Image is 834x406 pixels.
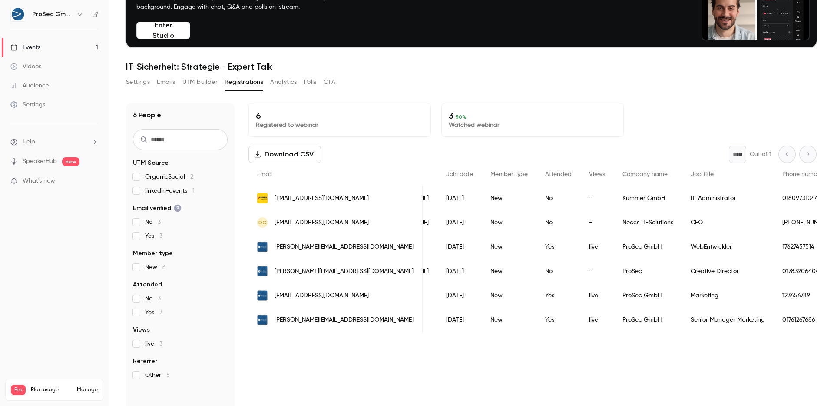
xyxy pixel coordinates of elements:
li: help-dropdown-opener [10,137,98,146]
span: Attended [133,280,162,289]
span: 5 [166,372,170,378]
span: 3 [159,341,162,347]
button: Enter Studio [136,22,190,39]
span: linkedin-events [145,186,195,195]
div: live [580,308,614,332]
span: Join date [446,171,473,177]
span: UTM Source [133,159,169,167]
span: 3 [159,309,162,316]
div: No [536,259,580,283]
div: [DATE] [437,186,482,210]
div: WebEntwickler [682,235,774,259]
div: - [580,186,614,210]
span: Other [145,371,170,379]
span: No [145,218,161,226]
span: 3 [158,219,161,225]
div: Settings [10,100,45,109]
img: prosec-networks.com [257,315,268,325]
div: CEO [682,210,774,235]
div: Senior Manager Marketing [682,308,774,332]
button: Download CSV [248,146,321,163]
span: [EMAIL_ADDRESS][DOMAIN_NAME] [275,218,369,227]
button: Settings [126,75,150,89]
h1: 6 People [133,110,161,120]
span: 3 [158,296,161,302]
div: [DATE] [437,308,482,332]
span: Member type [490,171,528,177]
span: Views [133,326,150,334]
span: DC [258,219,266,226]
div: Yes [536,283,580,308]
span: 50 % [456,114,467,120]
img: prosec-networks.com [257,242,268,252]
span: Attended [545,171,572,177]
span: Phone number [782,171,823,177]
div: Kummer GmbH [614,186,682,210]
div: live [580,283,614,308]
div: New [482,283,536,308]
span: [PERSON_NAME][EMAIL_ADDRESS][DOMAIN_NAME] [275,267,414,276]
span: No [145,294,161,303]
div: IT-Administrator [682,186,774,210]
span: Pro [11,385,26,395]
div: - [580,210,614,235]
div: No [536,210,580,235]
span: Yes [145,232,162,240]
span: 6 [162,264,166,270]
div: ProSec GmbH [614,283,682,308]
div: Videos [10,62,41,71]
div: Marketing [682,283,774,308]
span: live [145,339,162,348]
div: Yes [536,308,580,332]
div: Yes [536,235,580,259]
span: Member type [133,249,173,258]
div: [DATE] [437,235,482,259]
span: [EMAIL_ADDRESS][DOMAIN_NAME] [275,194,369,203]
div: - [580,259,614,283]
span: Yes [145,308,162,317]
div: New [482,308,536,332]
div: [DATE] [437,283,482,308]
span: Email [257,171,272,177]
div: Creative Director [682,259,774,283]
span: New [145,263,166,272]
p: Registered to webinar [256,121,424,130]
span: 2 [190,174,193,180]
div: ProSec GmbH [614,235,682,259]
button: UTM builder [182,75,218,89]
img: prosec-networks.com [257,266,268,276]
div: [DATE] [437,210,482,235]
div: Events [10,43,40,52]
div: live [580,235,614,259]
span: What's new [23,176,55,186]
img: prosec-networks.com [257,290,268,301]
span: OrganicSocial [145,173,193,181]
span: Company name [622,171,668,177]
p: Watched webinar [449,121,616,130]
div: New [482,210,536,235]
span: 3 [159,233,162,239]
div: Audience [10,81,49,90]
img: elektro-kummer.de [257,193,268,203]
h6: ProSec GmbH [32,10,73,19]
span: Help [23,137,35,146]
div: No [536,186,580,210]
div: [DATE] [437,259,482,283]
span: [PERSON_NAME][EMAIL_ADDRESS][DOMAIN_NAME] [275,316,414,325]
div: ProSec GmbH [614,308,682,332]
div: New [482,259,536,283]
button: Analytics [270,75,297,89]
span: Views [589,171,605,177]
span: [PERSON_NAME][EMAIL_ADDRESS][DOMAIN_NAME] [275,243,414,252]
p: 3 [449,110,616,121]
button: CTA [324,75,335,89]
span: 1 [192,188,195,194]
button: Registrations [225,75,263,89]
div: Neccs IT-Solutions [614,210,682,235]
div: New [482,235,536,259]
div: ProSec [614,259,682,283]
div: New [482,186,536,210]
button: Emails [157,75,175,89]
p: Out of 1 [750,150,771,159]
section: facet-groups [133,159,228,379]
